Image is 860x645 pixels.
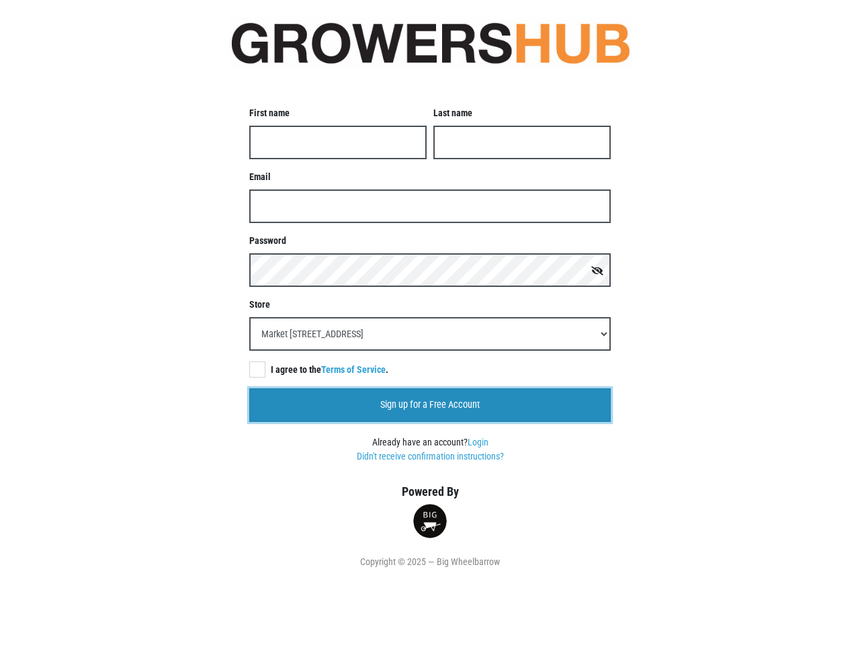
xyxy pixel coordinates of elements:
[228,484,632,499] h5: Powered By
[413,504,447,537] img: small-round-logo-d6fdfe68ae19b7bfced82731a0234da4.png
[433,106,611,120] label: Last name
[228,17,632,69] img: original-fc7597fdc6adbb9d0e2ae620e786d1a2.jpg
[468,437,488,447] a: Login
[249,170,611,184] label: Email
[249,435,611,464] div: Already have an account?
[249,106,427,120] label: First name
[357,451,504,462] a: Didn't receive confirmation instructions?
[321,364,386,375] a: Terms of Service
[228,555,632,569] div: Copyright © 2025 — Big Wheelbarrow
[249,362,394,377] label: I agree to the .
[249,298,611,312] label: Store
[249,234,611,248] label: Password
[249,388,611,422] input: Sign up for a Free Account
